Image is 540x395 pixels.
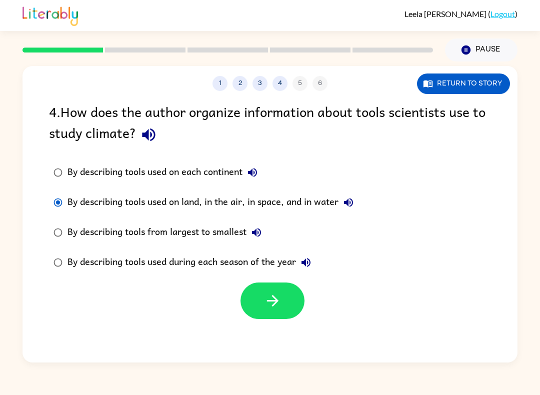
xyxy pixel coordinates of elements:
[445,38,517,61] button: Pause
[246,222,266,242] button: By describing tools from largest to smallest
[67,222,266,242] div: By describing tools from largest to smallest
[22,4,78,26] img: Literably
[417,73,510,94] button: Return to story
[404,9,517,18] div: ( )
[232,76,247,91] button: 2
[296,252,316,272] button: By describing tools used during each season of the year
[242,162,262,182] button: By describing tools used on each continent
[49,101,491,147] div: 4 . How does the author organize information about tools scientists use to study climate?
[67,192,358,212] div: By describing tools used on land, in the air, in space, and in water
[490,9,515,18] a: Logout
[404,9,488,18] span: Leela [PERSON_NAME]
[67,162,262,182] div: By describing tools used on each continent
[252,76,267,91] button: 3
[338,192,358,212] button: By describing tools used on land, in the air, in space, and in water
[272,76,287,91] button: 4
[212,76,227,91] button: 1
[67,252,316,272] div: By describing tools used during each season of the year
